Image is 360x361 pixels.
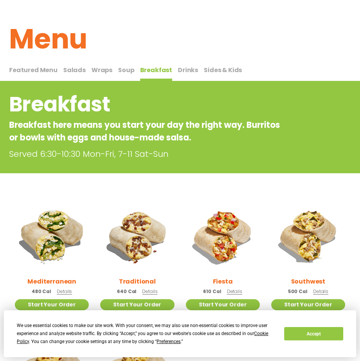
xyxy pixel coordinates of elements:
[91,66,112,74] span: Wraps
[9,18,351,60] h1: Menu
[204,66,242,74] span: Sides & Kids
[271,199,345,273] img: Product photo for Southwest
[32,288,51,295] span: 480 Cal
[186,199,260,273] img: Product photo for Fiesta
[9,148,348,160] p: Served 6:30-10:30 Mon-Fri, 7-11 Sat-Sun
[9,119,290,144] p: Breakfast here means you start your day the right way. Burritos or bowls with eggs and house-made...
[15,299,89,310] a: Start Your Order
[117,288,136,295] span: 640 Cal
[203,288,221,295] span: 610 Cal
[100,299,174,310] a: Start Your Order
[227,288,242,295] span: Details
[8,193,95,280] img: Product photo for Mediterranean Breakfast Burrito
[119,277,156,286] h2: Traditional
[9,89,290,120] h2: Breakfast
[140,66,173,74] span: Breakfast
[57,288,72,295] span: Details
[100,199,174,274] img: Product photo for Traditional
[27,277,76,286] h2: Mediterranean
[4,310,356,357] div: Cookie Consent Prompt
[291,277,326,286] h2: Southwest
[157,339,181,344] span: Preferences
[284,327,343,340] button: Accept
[9,66,58,74] span: Featured Menu
[213,277,233,286] h2: Fiesta
[17,322,275,346] div: We use essential cookies to make our site work. With your consent, we may also use non-essential ...
[118,66,134,74] span: Soup
[271,299,345,310] a: Start Your Order
[63,66,86,74] span: Salads
[9,63,351,81] div: Tabbed content
[288,288,307,295] span: 500 Cal
[313,288,328,295] span: Details
[186,299,260,310] a: Start Your Order
[178,66,198,74] span: Drinks
[142,288,157,295] span: Details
